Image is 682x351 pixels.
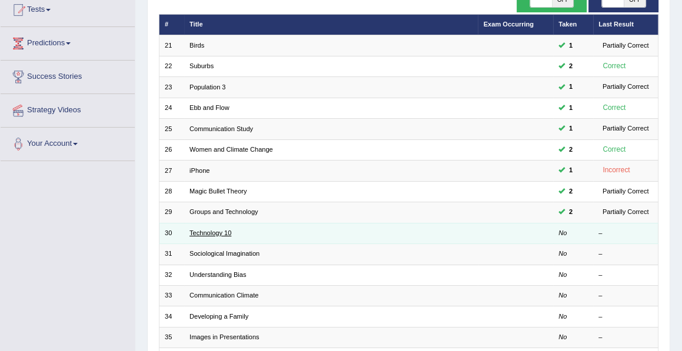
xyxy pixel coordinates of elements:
[565,186,576,197] span: You can still take this question
[189,167,209,174] a: iPhone
[565,145,576,155] span: You can still take this question
[558,313,567,320] em: No
[565,165,576,176] span: You can still take this question
[189,125,253,132] a: Communication Study
[159,56,184,76] td: 22
[184,14,478,35] th: Title
[598,249,653,259] div: –
[484,21,534,28] a: Exam Occurring
[159,202,184,223] td: 29
[598,61,630,72] div: Correct
[189,208,258,215] a: Groups and Technology
[598,312,653,322] div: –
[159,98,184,118] td: 24
[159,223,184,243] td: 30
[558,333,567,340] em: No
[189,104,229,111] a: Ebb and Flow
[558,229,567,236] em: No
[558,250,567,257] em: No
[189,271,246,278] a: Understanding Bias
[598,165,634,176] div: Incorrect
[189,62,214,69] a: Suburbs
[159,327,184,347] td: 35
[189,42,204,49] a: Birds
[593,14,658,35] th: Last Result
[189,250,260,257] a: Sociological Imagination
[598,41,653,51] div: Partially Correct
[565,103,576,113] span: You can still take this question
[565,82,576,92] span: You can still take this question
[558,292,567,299] em: No
[598,102,630,114] div: Correct
[159,35,184,56] td: 21
[189,292,258,299] a: Communication Climate
[598,123,653,134] div: Partially Correct
[189,83,225,91] a: Population 3
[565,123,576,134] span: You can still take this question
[565,41,576,51] span: You can still take this question
[159,265,184,285] td: 32
[159,244,184,265] td: 31
[189,188,247,195] a: Magic Bullet Theory
[1,27,135,56] a: Predictions
[553,14,593,35] th: Taken
[189,333,260,340] a: Images in Presentations
[1,94,135,123] a: Strategy Videos
[598,291,653,300] div: –
[598,144,630,156] div: Correct
[189,229,231,236] a: Technology 10
[598,229,653,238] div: –
[159,286,184,306] td: 33
[558,271,567,278] em: No
[189,146,273,153] a: Women and Climate Change
[159,14,184,35] th: #
[598,207,653,218] div: Partially Correct
[598,333,653,342] div: –
[598,270,653,280] div: –
[159,181,184,202] td: 28
[565,61,576,72] span: You can still take this question
[565,207,576,218] span: You can still take this question
[159,139,184,160] td: 26
[189,313,248,320] a: Developing a Family
[598,186,653,197] div: Partially Correct
[159,77,184,98] td: 23
[159,306,184,327] td: 34
[159,119,184,139] td: 25
[1,61,135,90] a: Success Stories
[159,161,184,181] td: 27
[1,128,135,157] a: Your Account
[598,82,653,92] div: Partially Correct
